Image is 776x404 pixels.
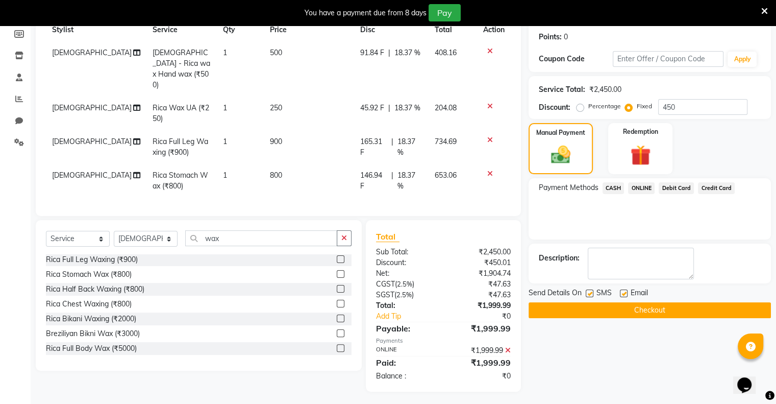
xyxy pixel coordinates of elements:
span: Rica Full Leg Waxing (₹900) [153,137,208,157]
div: Rica Chest Waxing (₹800) [46,299,132,310]
img: _gift.svg [624,142,657,168]
span: Payment Methods [539,182,598,193]
div: Paid: [368,357,443,369]
span: 900 [270,137,282,146]
div: ₹0 [443,371,518,382]
div: Points: [539,32,562,42]
div: Coupon Code [539,54,613,64]
div: Payments [376,337,511,345]
span: 1 [223,137,227,146]
button: Apply [728,52,757,67]
button: Pay [429,4,461,21]
div: ₹47.63 [443,279,518,290]
span: 18.37 % [394,103,420,113]
span: 2.5% [397,280,412,288]
span: ONLINE [628,182,655,194]
div: ₹450.01 [443,257,518,268]
span: | [391,170,393,192]
label: Percentage [588,102,621,111]
div: ₹47.63 [443,290,518,300]
div: Description: [539,253,580,264]
div: Discount: [368,257,443,268]
label: Fixed [637,102,652,111]
span: 653.06 [435,171,457,180]
th: Service [146,18,217,41]
span: Email [631,288,648,300]
label: Manual Payment [536,128,585,137]
span: Credit Card [698,182,735,194]
iframe: chat widget [733,363,766,394]
span: [DEMOGRAPHIC_DATA] [52,137,132,146]
div: ( ) [368,279,443,290]
span: 91.84 F [360,47,384,58]
span: 1 [223,171,227,180]
div: ( ) [368,290,443,300]
span: | [388,47,390,58]
span: Rica Wax UA (₹250) [153,103,209,123]
th: Price [264,18,355,41]
span: Total [376,231,399,242]
span: Rica Stomach Wax (₹800) [153,171,208,191]
div: You have a payment due from 8 days [305,8,427,18]
div: ₹1,999.99 [443,322,518,335]
span: 18.37 % [397,136,422,158]
button: Checkout [529,302,771,318]
div: Rica Stomach Wax (₹800) [46,269,132,280]
span: 165.31 F [360,136,387,158]
span: SMS [596,288,612,300]
div: ₹1,999.99 [443,345,518,356]
span: 408.16 [435,48,457,57]
span: 1 [223,48,227,57]
span: 204.08 [435,103,457,112]
div: ₹0 [456,311,518,322]
span: 18.37 % [394,47,420,58]
div: Service Total: [539,84,585,95]
th: Action [477,18,511,41]
span: 1 [223,103,227,112]
span: [DEMOGRAPHIC_DATA] [52,103,132,112]
span: [DEMOGRAPHIC_DATA] [52,171,132,180]
span: 500 [270,48,282,57]
th: Disc [354,18,429,41]
th: Total [429,18,477,41]
span: CASH [603,182,624,194]
img: _cash.svg [545,144,577,166]
span: 18.37 % [397,170,422,192]
div: 0 [564,32,568,42]
div: Rica Half Back Waxing (₹800) [46,284,144,295]
span: CGST [376,279,395,289]
th: Qty [217,18,264,41]
span: | [391,136,393,158]
div: Rica Bikani Waxing (₹2000) [46,314,136,324]
input: Enter Offer / Coupon Code [613,51,724,67]
div: Sub Total: [368,247,443,257]
div: Payable: [368,322,443,335]
div: ₹1,904.74 [443,268,518,279]
span: 146.94 F [360,170,387,192]
span: 734.69 [435,137,457,146]
span: Debit Card [659,182,694,194]
span: 45.92 F [360,103,384,113]
div: Total: [368,300,443,311]
div: ₹1,999.99 [443,300,518,311]
div: Breziliyan Bikni Wax (₹3000) [46,328,140,339]
div: Rica Full Leg Waxing (₹900) [46,254,138,265]
div: ONLINE [368,345,443,356]
div: Discount: [539,102,570,113]
span: SGST [376,290,394,299]
span: Send Details On [529,288,582,300]
input: Search or Scan [185,230,337,246]
span: | [388,103,390,113]
div: Net: [368,268,443,279]
span: 250 [270,103,282,112]
th: Stylist [46,18,146,41]
div: ₹2,450.00 [443,247,518,257]
span: 800 [270,171,282,180]
span: [DEMOGRAPHIC_DATA] [52,48,132,57]
span: 2.5% [396,291,412,299]
label: Redemption [623,127,658,136]
a: Add Tip [368,311,456,322]
div: ₹2,450.00 [589,84,621,95]
div: Rica Full Body Wax (₹5000) [46,343,137,354]
span: [DEMOGRAPHIC_DATA] - Rica wax Hand wax (₹500) [153,48,210,89]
